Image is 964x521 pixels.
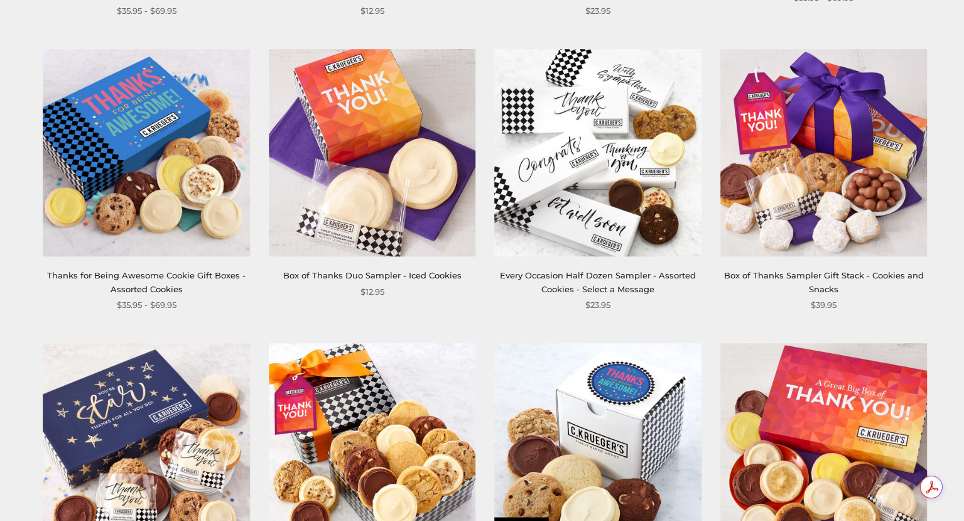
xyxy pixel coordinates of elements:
span: $23.95 [585,299,610,312]
a: Thanks for Being Awesome Cookie Gift Boxes - Assorted Cookies [47,270,246,293]
img: Box of Thanks Duo Sampler - Iced Cookies [269,50,476,257]
img: Box of Thanks Sampler Gift Stack - Cookies and Snacks [720,50,928,257]
span: $12.95 [360,4,384,18]
span: $35.95 - $69.95 [117,299,176,312]
a: Box of Thanks Duo Sampler - Iced Cookies [283,270,462,280]
a: Every Occasion Half Dozen Sampler - Assorted Cookies - Select a Message [500,270,696,293]
span: $35.95 - $69.95 [117,4,176,18]
img: Thanks for Being Awesome Cookie Gift Boxes - Assorted Cookies [43,50,250,257]
iframe: Sign Up via Text for Offers [10,473,130,511]
span: $12.95 [360,285,384,299]
span: $39.95 [811,299,837,312]
img: Every Occasion Half Dozen Sampler - Assorted Cookies - Select a Message [495,50,702,257]
span: $23.95 [585,4,610,18]
a: Box of Thanks Sampler Gift Stack - Cookies and Snacks [724,270,924,293]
